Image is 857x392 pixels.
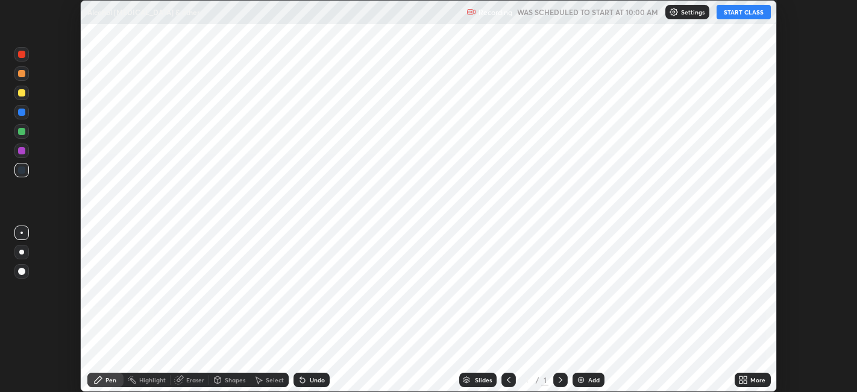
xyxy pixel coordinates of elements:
[717,5,771,19] button: START CLASS
[750,377,765,383] div: More
[466,7,476,17] img: recording.375f2c34.svg
[535,376,539,384] div: /
[576,375,586,385] img: add-slide-button
[588,377,600,383] div: Add
[139,377,166,383] div: Highlight
[87,7,199,17] p: Alcohol [MEDICAL_DATA] & ether
[541,375,548,385] div: 1
[517,7,658,17] h5: WAS SCHEDULED TO START AT 10:00 AM
[479,8,512,17] p: Recording
[669,7,679,17] img: class-settings-icons
[310,377,325,383] div: Undo
[225,377,245,383] div: Shapes
[186,377,204,383] div: Eraser
[521,376,533,384] div: 1
[681,9,705,15] p: Settings
[475,377,492,383] div: Slides
[105,377,116,383] div: Pen
[266,377,284,383] div: Select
